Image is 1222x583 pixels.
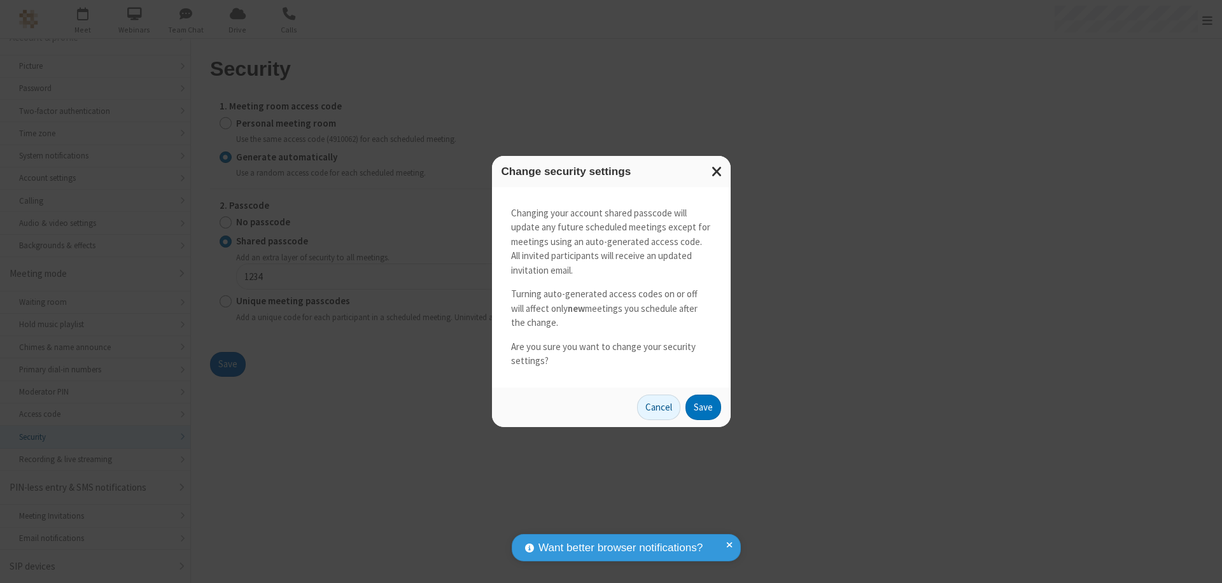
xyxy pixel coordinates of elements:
button: Close modal [704,156,731,187]
span: Want better browser notifications? [538,540,703,556]
button: Cancel [637,395,680,420]
p: Are you sure you want to change your security settings? [511,340,712,369]
p: Turning auto-generated access codes on or off will affect only meetings you schedule after the ch... [511,287,712,330]
h3: Change security settings [502,165,721,178]
p: Changing your account shared passcode will update any future scheduled meetings except for meetin... [511,206,712,278]
button: Save [685,395,721,420]
strong: new [568,302,585,314]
